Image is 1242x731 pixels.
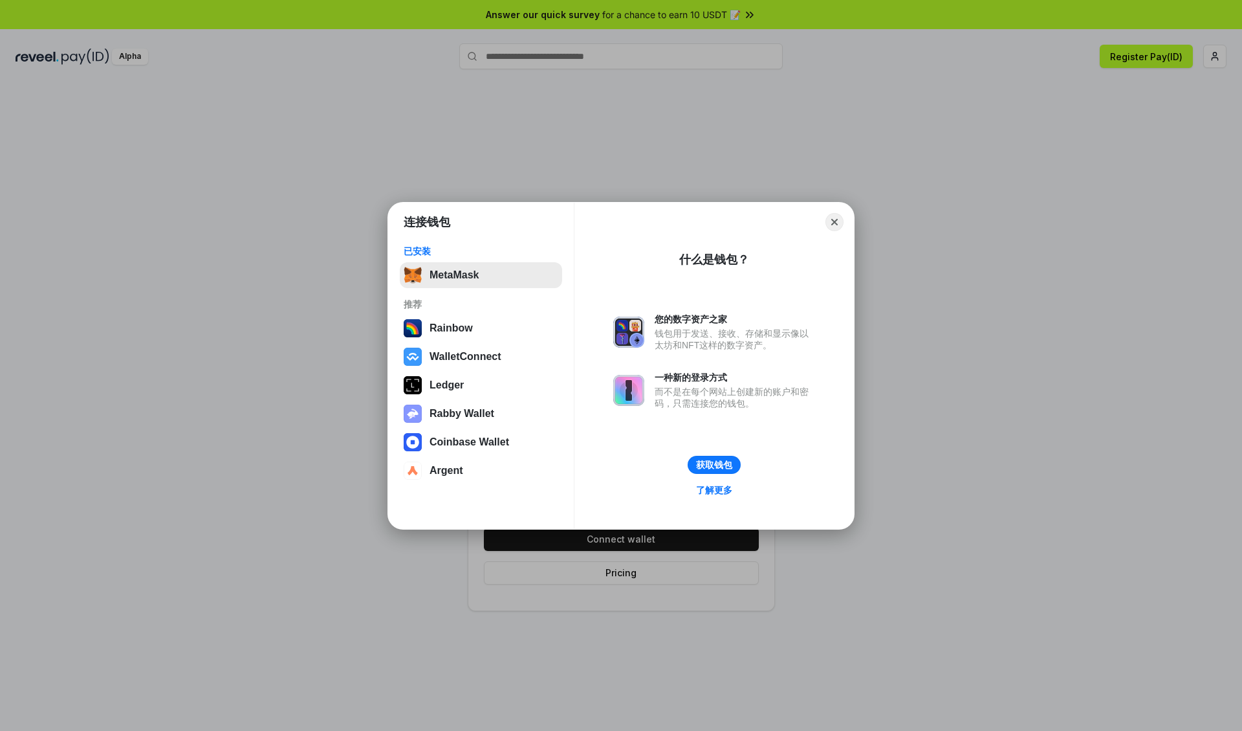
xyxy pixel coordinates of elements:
[404,266,422,284] img: svg+xml,%3Csvg%20fill%3D%22none%22%20height%3D%2233%22%20viewBox%3D%220%200%2035%2033%22%20width%...
[404,405,422,423] img: svg+xml,%3Csvg%20xmlns%3D%22http%3A%2F%2Fwww.w3.org%2F2000%2Fsvg%22%20fill%3D%22none%22%20viewBox...
[400,344,562,370] button: WalletConnect
[688,482,740,499] a: 了解更多
[430,351,501,363] div: WalletConnect
[400,315,562,341] button: Rainbow
[404,214,450,230] h1: 连接钱包
[400,401,562,427] button: Rabby Wallet
[404,462,422,480] img: svg+xml,%3Csvg%20width%3D%2228%22%20height%3D%2228%22%20viewBox%3D%220%200%2028%2028%22%20fill%3D...
[430,322,473,334] div: Rainbow
[404,376,422,394] img: svg+xml,%3Csvg%20xmlns%3D%22http%3A%2F%2Fwww.w3.org%2F2000%2Fsvg%22%20width%3D%2228%22%20height%3...
[696,484,732,496] div: 了解更多
[404,319,422,337] img: svg+xml,%3Csvg%20width%3D%22120%22%20height%3D%22120%22%20viewBox%3D%220%200%20120%20120%22%20fil...
[655,328,815,351] div: 钱包用于发送、接收、存储和显示像以太坊和NFT这样的数字资产。
[655,313,815,325] div: 您的数字资产之家
[400,458,562,484] button: Argent
[404,433,422,451] img: svg+xml,%3Csvg%20width%3D%2228%22%20height%3D%2228%22%20viewBox%3D%220%200%2028%2028%22%20fill%3D...
[400,429,562,455] button: Coinbase Wallet
[613,317,644,348] img: svg+xml,%3Csvg%20xmlns%3D%22http%3A%2F%2Fwww.w3.org%2F2000%2Fsvg%22%20fill%3D%22none%22%20viewBox...
[679,252,749,267] div: 什么是钱包？
[696,459,732,471] div: 获取钱包
[655,386,815,409] div: 而不是在每个网站上创建新的账户和密码，只需连接您的钱包。
[404,245,558,257] div: 已安装
[400,372,562,398] button: Ledger
[430,436,509,448] div: Coinbase Wallet
[400,262,562,288] button: MetaMask
[825,213,844,231] button: Close
[404,348,422,366] img: svg+xml,%3Csvg%20width%3D%2228%22%20height%3D%2228%22%20viewBox%3D%220%200%2028%2028%22%20fill%3D...
[430,269,479,281] div: MetaMask
[655,372,815,383] div: 一种新的登录方式
[688,456,741,474] button: 获取钱包
[430,465,463,477] div: Argent
[430,379,464,391] div: Ledger
[404,298,558,310] div: 推荐
[430,408,494,420] div: Rabby Wallet
[613,375,644,406] img: svg+xml,%3Csvg%20xmlns%3D%22http%3A%2F%2Fwww.w3.org%2F2000%2Fsvg%22%20fill%3D%22none%22%20viewBox...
